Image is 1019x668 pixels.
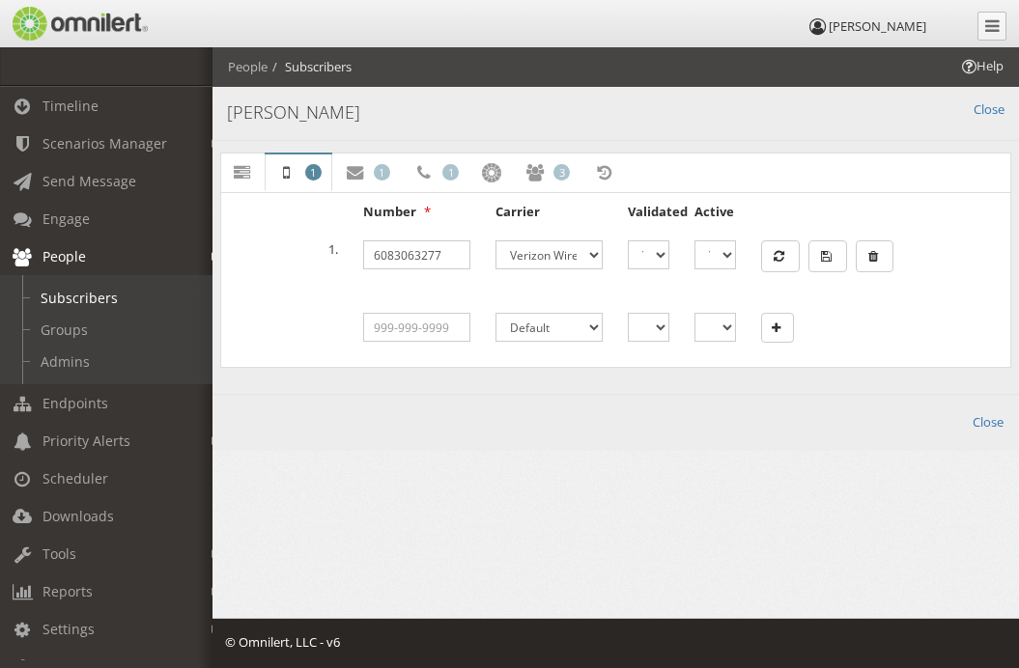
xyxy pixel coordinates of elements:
[442,164,459,181] span: 1
[305,164,322,181] span: 1
[973,413,1004,431] a: Close
[42,469,108,487] span: Scheduler
[553,164,570,181] span: 3
[495,203,540,220] strong: Carrier
[265,154,331,192] a: 1
[403,153,469,192] a: 1
[268,58,352,76] li: Subscribers
[974,100,1005,119] a: Close
[334,153,401,192] a: 1
[227,100,1005,125] h4: [PERSON_NAME]
[10,7,148,41] img: Omnilert
[363,203,416,220] strong: Number
[363,313,470,342] input: 999-999-9999
[959,57,1004,75] span: Help
[514,153,580,192] a: 3
[42,582,93,600] span: Reports
[228,58,268,76] li: People
[42,209,90,228] span: Engage
[42,620,95,638] span: Settings
[977,12,1006,41] a: Collapse Menu
[225,633,340,651] span: © Omnilert, LLC - v6
[42,394,108,412] span: Endpoints
[42,431,130,450] span: Priority Alerts
[42,134,167,153] span: Scenarios Manager
[694,203,734,220] strong: Active
[42,507,114,525] span: Downloads
[374,164,390,181] span: 1
[42,97,99,115] span: Timeline
[285,240,352,259] div: 1.
[42,544,76,563] span: Tools
[42,247,86,265] span: People
[42,172,136,190] span: Send Message
[43,14,83,31] span: Help
[829,17,926,35] span: [PERSON_NAME]
[628,203,688,220] strong: Validated
[363,240,470,269] input: 999-999-9999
